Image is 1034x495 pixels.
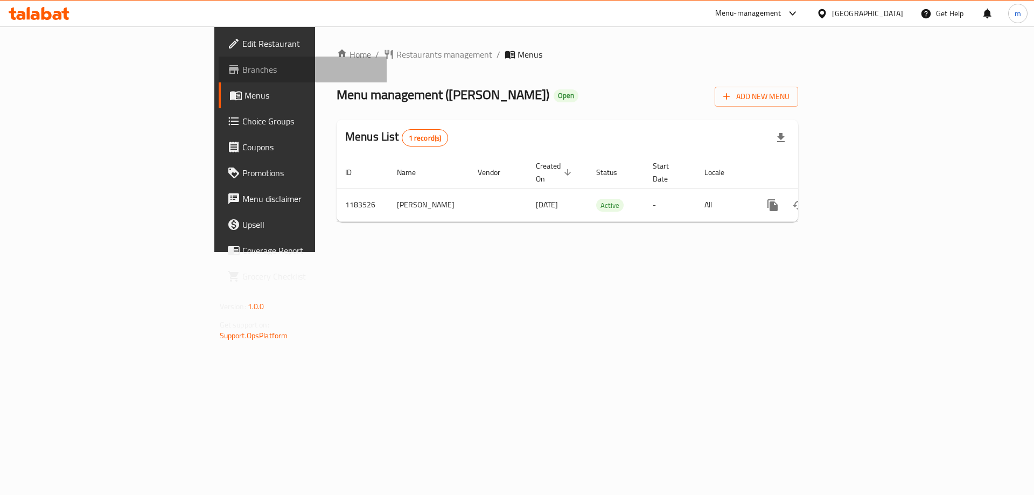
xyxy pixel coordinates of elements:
a: Coupons [219,134,387,160]
span: Upsell [242,218,379,231]
div: Total records count [402,129,449,147]
h2: Menus List [345,129,448,147]
button: Add New Menu [715,87,798,107]
span: Coupons [242,141,379,154]
span: Menus [244,89,379,102]
span: Branches [242,63,379,76]
button: more [760,192,786,218]
a: Coverage Report [219,238,387,263]
span: Menus [518,48,542,61]
span: Locale [704,166,738,179]
span: Start Date [653,159,683,185]
div: Menu-management [715,7,781,20]
span: Version: [220,299,246,313]
span: Coverage Report [242,244,379,257]
span: Status [596,166,631,179]
button: Change Status [786,192,812,218]
span: Promotions [242,166,379,179]
a: Branches [219,57,387,82]
span: 1.0.0 [248,299,264,313]
a: Grocery Checklist [219,263,387,289]
span: ID [345,166,366,179]
nav: breadcrumb [337,48,798,61]
a: Menus [219,82,387,108]
span: Menu disclaimer [242,192,379,205]
table: enhanced table [337,156,872,222]
div: Open [554,89,578,102]
span: Open [554,91,578,100]
td: All [696,189,751,221]
td: - [644,189,696,221]
div: Export file [768,125,794,151]
a: Support.OpsPlatform [220,329,288,343]
li: / [497,48,500,61]
span: Vendor [478,166,514,179]
a: Restaurants management [383,48,492,61]
span: Name [397,166,430,179]
span: Choice Groups [242,115,379,128]
td: [PERSON_NAME] [388,189,469,221]
a: Menu disclaimer [219,186,387,212]
span: m [1015,8,1021,19]
span: Created On [536,159,575,185]
span: Menu management ( [PERSON_NAME] ) [337,82,549,107]
span: Get support on: [220,318,269,332]
th: Actions [751,156,872,189]
span: Edit Restaurant [242,37,379,50]
div: [GEOGRAPHIC_DATA] [832,8,903,19]
span: Restaurants management [396,48,492,61]
a: Promotions [219,160,387,186]
a: Choice Groups [219,108,387,134]
a: Edit Restaurant [219,31,387,57]
span: Grocery Checklist [242,270,379,283]
span: [DATE] [536,198,558,212]
span: Add New Menu [723,90,790,103]
a: Upsell [219,212,387,238]
span: 1 record(s) [402,133,448,143]
span: Active [596,199,624,212]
